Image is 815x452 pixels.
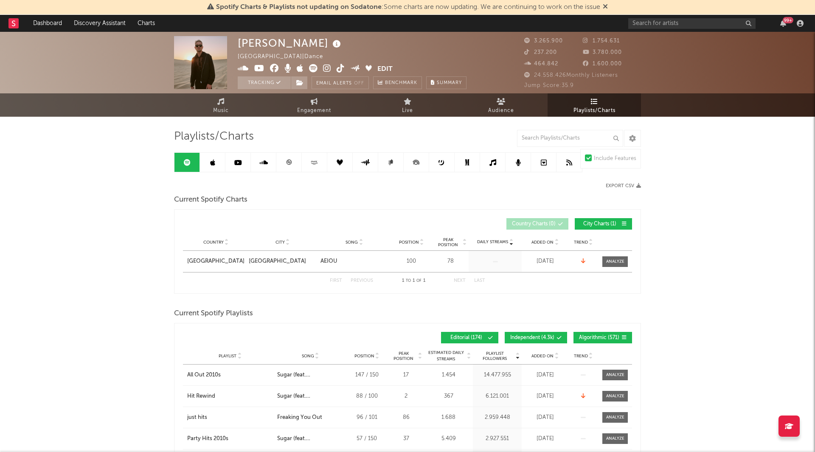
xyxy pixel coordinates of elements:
[426,76,467,89] button: Summary
[780,20,786,27] button: 99+
[517,130,623,147] input: Search Playlists/Charts
[203,240,224,245] span: Country
[524,73,618,78] span: 24.558.426 Monthly Listeners
[187,413,207,422] div: just hits
[579,335,619,340] span: Algorithmic ( 571 )
[249,257,316,266] a: [GEOGRAPHIC_DATA]
[302,354,314,359] span: Song
[399,240,419,245] span: Position
[548,93,641,117] a: Playlists/Charts
[416,279,422,283] span: of
[454,278,466,283] button: Next
[275,240,285,245] span: City
[277,392,343,401] div: Sugar (feat. [PERSON_NAME])
[426,435,471,443] div: 5.409
[783,17,793,23] div: 99 +
[510,335,554,340] span: Independent ( 4.3k )
[512,222,556,227] span: Country Charts ( 0 )
[267,93,361,117] a: Engagement
[573,332,632,343] button: Algorithmic(571)
[216,4,382,11] span: Spotify Charts & Playlists not updating on Sodatone
[249,257,306,266] div: [GEOGRAPHIC_DATA]
[437,81,462,85] span: Summary
[628,18,756,29] input: Search for artists
[354,354,374,359] span: Position
[320,257,337,266] div: AEIOU
[187,371,221,379] div: All Out 2010s
[426,392,471,401] div: 367
[320,257,388,266] a: AEIOU
[187,257,244,266] a: [GEOGRAPHIC_DATA]
[524,61,558,67] span: 464.842
[488,106,514,116] span: Audience
[187,392,273,401] a: Hit Rewind
[132,15,161,32] a: Charts
[238,76,291,89] button: Tracking
[187,392,215,401] div: Hit Rewind
[474,278,485,283] button: Last
[575,218,632,230] button: City Charts(1)
[187,371,273,379] a: All Out 2010s
[583,38,620,44] span: 1.754.631
[477,239,508,245] span: Daily Streams
[406,279,411,283] span: to
[348,371,386,379] div: 147 / 150
[348,435,386,443] div: 57 / 150
[312,76,369,89] button: Email AlertsOff
[583,50,622,55] span: 3.780.000
[174,309,253,319] span: Current Spotify Playlists
[373,76,422,89] a: Benchmark
[361,93,454,117] a: Live
[238,52,333,62] div: [GEOGRAPHIC_DATA] | Dance
[377,64,393,75] button: Edit
[426,371,471,379] div: 1.454
[524,413,566,422] div: [DATE]
[348,413,386,422] div: 96 / 101
[606,183,641,188] button: Export CSV
[187,435,273,443] a: Party Hits 2010s
[475,435,520,443] div: 2.927.551
[348,392,386,401] div: 88 / 100
[187,413,273,422] a: just hits
[351,278,373,283] button: Previous
[426,350,466,362] span: Estimated Daily Streams
[297,106,331,116] span: Engagement
[219,354,236,359] span: Playlist
[354,81,364,86] em: Off
[580,222,619,227] span: City Charts ( 1 )
[531,240,554,245] span: Added On
[174,93,267,117] a: Music
[524,392,566,401] div: [DATE]
[385,78,417,88] span: Benchmark
[174,195,247,205] span: Current Spotify Charts
[583,61,622,67] span: 1.600.000
[506,218,568,230] button: Country Charts(0)
[390,371,422,379] div: 17
[524,50,557,55] span: 237.200
[524,257,566,266] div: [DATE]
[447,335,486,340] span: Editorial ( 174 )
[475,371,520,379] div: 14.477.955
[524,435,566,443] div: [DATE]
[392,257,430,266] div: 100
[277,413,322,422] div: Freaking You Out
[27,15,68,32] a: Dashboard
[402,106,413,116] span: Live
[238,36,343,50] div: [PERSON_NAME]
[174,132,254,142] span: Playlists/Charts
[531,354,554,359] span: Added On
[475,413,520,422] div: 2.959.448
[524,371,566,379] div: [DATE]
[475,392,520,401] div: 6.121.001
[574,354,588,359] span: Trend
[574,240,588,245] span: Trend
[390,351,417,361] span: Peak Position
[441,332,498,343] button: Editorial(174)
[426,413,471,422] div: 1.688
[330,278,342,283] button: First
[277,371,343,379] div: Sugar (feat. [PERSON_NAME])
[454,93,548,117] a: Audience
[213,106,229,116] span: Music
[524,83,574,88] span: Jump Score: 35.9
